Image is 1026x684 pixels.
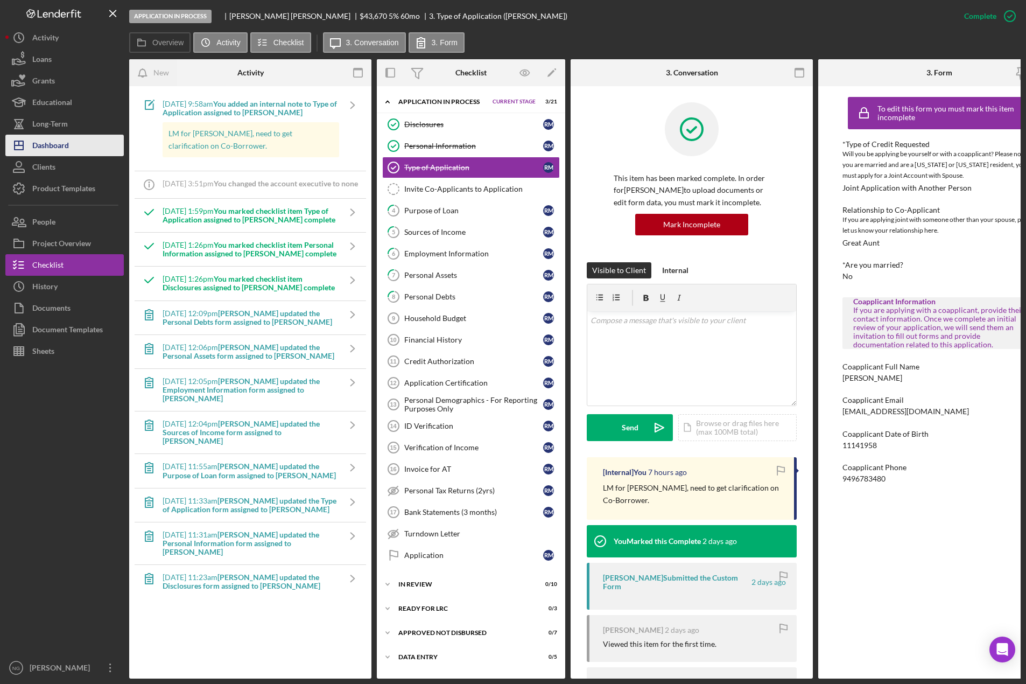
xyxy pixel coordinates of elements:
a: [DATE] 12:05pm[PERSON_NAME] updated the Employment Information form assigned to [PERSON_NAME] [136,369,366,411]
label: 3. Conversation [346,38,399,47]
div: 0 / 7 [538,630,557,636]
span: Current Stage [493,99,536,105]
tspan: 8 [392,293,395,300]
div: ID Verification [404,422,543,430]
a: 12Application CertificationRM [382,372,560,394]
div: R M [543,550,554,561]
button: Educational [5,92,124,113]
a: 5Sources of IncomeRM [382,221,560,243]
a: [DATE] 12:04pm[PERSON_NAME] updated the Sources of Income form assigned to [PERSON_NAME] [136,411,366,453]
div: Ready for LRC [398,605,530,612]
a: 15Verification of IncomeRM [382,437,560,458]
label: 3. Form [432,38,458,47]
div: Clients [32,156,55,180]
p: LM for [PERSON_NAME], need to get clarification on Co-Borrower. [168,128,334,152]
tspan: 15 [390,444,396,451]
a: [DATE] 11:23am[PERSON_NAME] updated the Disclosures form assigned to [PERSON_NAME] [136,565,366,598]
button: Send [587,414,673,441]
div: [DATE] 9:58am [163,100,339,117]
div: Personal Information [404,142,543,150]
a: 17Bank Statements (3 months)RM [382,501,560,523]
a: Clients [5,156,124,178]
div: 60 mo [400,12,420,20]
div: Sheets [32,340,54,365]
button: Loans [5,48,124,70]
div: Turndown Letter [404,529,559,538]
time: 2025-10-08 16:58 [648,468,687,477]
b: [PERSON_NAME] updated the Personal Information form assigned to [PERSON_NAME] [163,530,319,556]
div: R M [543,334,554,345]
button: Mark Incomplete [635,214,748,235]
div: R M [543,507,554,518]
div: R M [543,291,554,302]
a: Turndown Letter [382,523,560,545]
div: [DATE] 12:05pm [163,377,339,403]
a: Long-Term [5,113,124,135]
div: Product Templates [32,178,95,202]
div: R M [543,119,554,130]
a: [DATE] 11:33am[PERSON_NAME] updated the Type of Application form assigned to [PERSON_NAME] [136,488,366,522]
tspan: 7 [392,271,396,278]
a: DisclosuresRM [382,114,560,135]
button: Visible to Client [587,262,651,278]
div: Purpose of Loan [404,206,543,215]
a: 11Credit AuthorizationRM [382,351,560,372]
a: [DATE] 1:26pmYou marked checklist item Disclosures assigned to [PERSON_NAME] complete [136,267,366,300]
tspan: 10 [390,337,396,343]
a: ApplicationRM [382,545,560,566]
div: 0 / 10 [538,581,557,588]
div: You Marked this Complete [614,537,701,546]
div: [DATE] 12:04pm [163,420,339,445]
a: Project Overview [5,233,124,254]
div: R M [543,442,554,453]
a: Invite Co-Applicants to Application [382,178,560,200]
time: 2025-10-06 20:59 [702,537,737,546]
b: You added an internal note to Type of Application assigned to [PERSON_NAME] [163,99,337,117]
button: Document Templates [5,319,124,340]
div: Credit Authorization [404,357,543,366]
div: R M [543,356,554,367]
div: Application In Process [129,10,212,23]
div: Verification of Income [404,443,543,452]
div: Activity [237,68,264,77]
a: Activity [5,27,124,48]
b: You marked checklist item Type of Application assigned to [PERSON_NAME] complete [163,206,335,224]
button: Product Templates [5,178,124,199]
button: Documents [5,297,124,319]
div: Checklist [32,254,64,278]
div: R M [543,248,554,259]
div: In Review [398,581,530,588]
label: Activity [216,38,240,47]
div: R M [543,464,554,474]
div: R M [543,378,554,388]
a: 10Financial HistoryRM [382,329,560,351]
a: Personal Tax Returns (2yrs)RM [382,480,560,501]
div: [DATE] 12:09pm [163,309,339,326]
div: 3. Conversation [666,68,718,77]
a: [DATE] 9:58amYou added an internal note to Type of Application assigned to [PERSON_NAME]LM for [P... [136,92,366,171]
a: 4Purpose of LoanRM [382,200,560,221]
button: Dashboard [5,135,124,156]
div: Activity [32,27,59,51]
div: No [842,272,853,281]
div: Coapplicant Information [853,297,1025,306]
b: [PERSON_NAME] updated the Purpose of Loan form assigned to [PERSON_NAME] [163,462,336,479]
div: Application In Process [398,99,487,105]
a: [DATE] 1:59pmYou marked checklist item Type of Application assigned to [PERSON_NAME] complete [136,199,366,232]
div: [DATE] 11:33am [163,497,339,514]
div: Financial History [404,336,543,344]
a: 13Personal Demographics - For Reporting Purposes OnlyRM [382,394,560,415]
div: Personal Assets [404,271,543,280]
tspan: 6 [392,250,396,257]
a: 8Personal DebtsRM [382,286,560,308]
a: 14ID VerificationRM [382,415,560,437]
button: Checklist [250,32,311,53]
div: Bank Statements (3 months) [404,508,543,517]
button: NG[PERSON_NAME] [5,657,124,679]
button: New [132,62,177,83]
